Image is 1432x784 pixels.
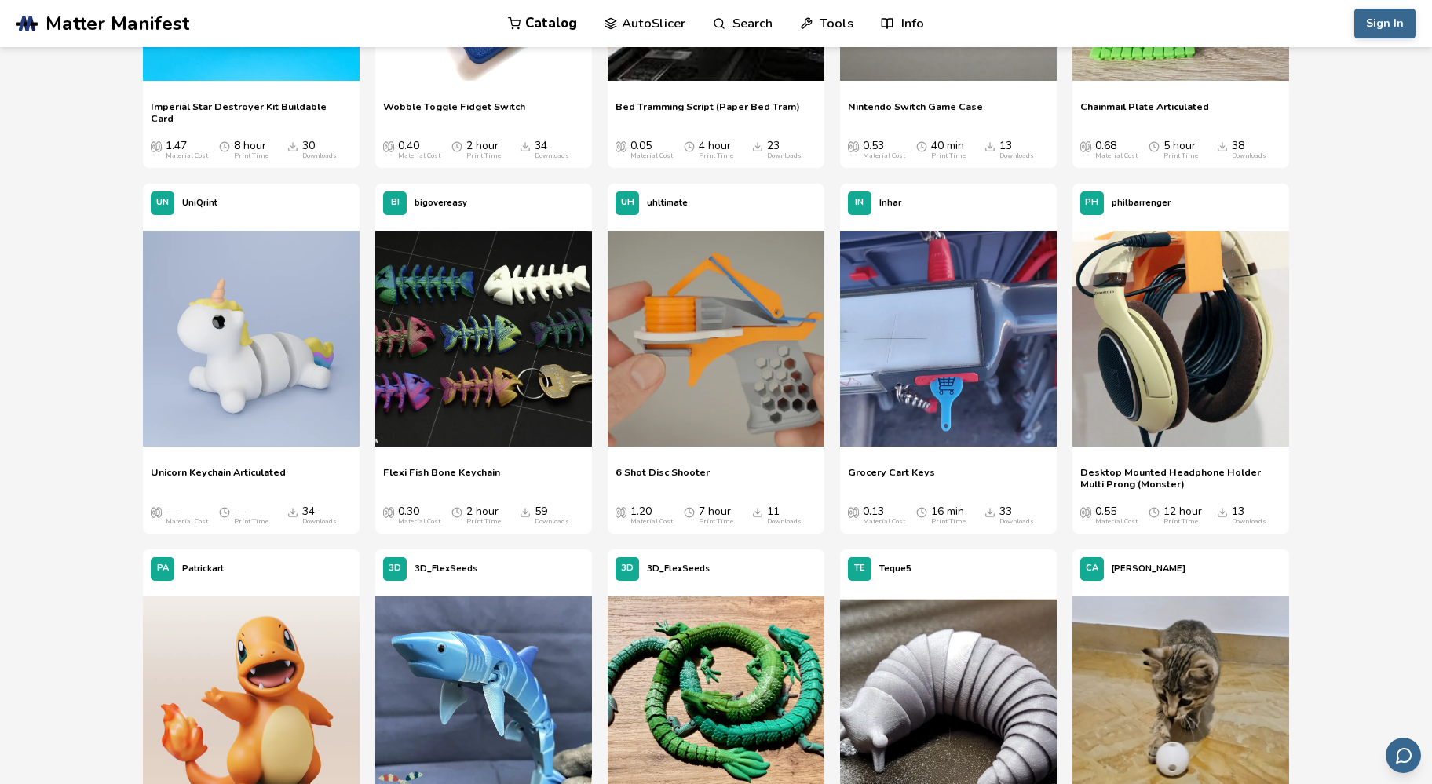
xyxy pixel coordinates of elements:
span: PH [1085,198,1098,208]
div: 1.47 [166,140,208,160]
p: Inhar [879,195,901,211]
div: 59 [535,505,569,526]
div: Material Cost [398,518,440,526]
div: Material Cost [630,518,673,526]
div: Print Time [931,152,966,160]
div: Print Time [466,152,501,160]
a: Bed Tramming Script (Paper Bed Tram) [616,100,800,124]
span: Downloads [752,505,763,518]
a: Grocery Cart Keys [848,466,935,490]
span: Average Print Time [1149,505,1160,518]
span: Downloads [520,505,531,518]
p: 3D_FlexSeeds [415,560,477,577]
a: Chainmail Plate Articulated [1080,100,1209,124]
div: 4 hour [699,140,733,160]
span: 3D [389,563,401,574]
div: Material Cost [398,152,440,160]
span: UH [621,198,634,208]
span: Downloads [984,505,995,518]
span: Downloads [752,140,763,152]
span: Average Print Time [219,140,230,152]
div: Print Time [699,152,733,160]
span: Average Cost [151,140,162,152]
div: Material Cost [1095,152,1138,160]
p: Patrickart [182,560,224,577]
span: Average Print Time [451,140,462,152]
div: 13 [1232,505,1266,526]
span: IN [855,198,864,208]
div: 16 min [931,505,966,526]
div: Material Cost [166,152,208,160]
div: Print Time [931,518,966,526]
a: Unicorn Keychain Articulated [151,466,286,490]
span: Average Cost [1080,140,1091,152]
div: Print Time [699,518,733,526]
span: Average Print Time [916,505,927,518]
div: 0.68 [1095,140,1138,160]
span: Average Cost [1080,505,1091,518]
div: 2 hour [466,505,501,526]
div: Material Cost [166,518,208,526]
button: Send feedback via email [1386,738,1421,773]
div: Material Cost [863,152,905,160]
div: Material Cost [1095,518,1138,526]
div: 0.53 [863,140,905,160]
div: 12 hour [1163,505,1202,526]
span: Average Cost [848,505,859,518]
span: Average Cost [848,140,859,152]
div: Downloads [1232,518,1266,526]
span: Average Print Time [916,140,927,152]
p: UniQrint [182,195,217,211]
span: Matter Manifest [46,13,189,35]
div: 34 [535,140,569,160]
div: Print Time [1163,518,1198,526]
div: Material Cost [630,152,673,160]
span: Average Print Time [451,505,462,518]
a: Desktop Mounted Headphone Holder Multi Prong (Monster) [1080,466,1281,490]
div: Downloads [302,518,337,526]
p: bigovereasy [415,195,467,211]
div: Downloads [767,518,802,526]
div: Material Cost [863,518,905,526]
p: Teque5 [879,560,911,577]
p: 3D_FlexSeeds [647,560,710,577]
span: PA [157,563,169,574]
div: 7 hour [699,505,733,526]
a: Wobble Toggle Fidget Switch [383,100,525,124]
div: Print Time [466,518,501,526]
div: 8 hour [234,140,268,160]
span: CA [1086,563,1098,574]
span: UN [156,198,169,208]
div: 0.40 [398,140,440,160]
div: 2 hour [466,140,501,160]
div: Downloads [999,518,1034,526]
span: BI [391,198,400,208]
a: Imperial Star Destroyer Kit Buildable Card [151,100,352,124]
p: uhltimate [647,195,688,211]
span: Average Cost [616,505,626,518]
p: [PERSON_NAME] [1112,560,1185,577]
div: 38 [1232,140,1266,160]
a: Flexi Fish Bone Keychain [383,466,500,490]
div: Downloads [535,152,569,160]
a: Nintendo Switch Game Case [848,100,983,124]
div: Downloads [767,152,802,160]
div: 5 hour [1163,140,1198,160]
span: Average Print Time [684,140,695,152]
div: 33 [999,505,1034,526]
div: Print Time [1163,152,1198,160]
div: 11 [767,505,802,526]
a: 6 Shot Disc Shooter [616,466,710,490]
span: Average Print Time [684,505,695,518]
div: 1.20 [630,505,673,526]
span: Average Print Time [219,505,230,518]
span: Average Print Time [1149,140,1160,152]
div: Downloads [302,152,337,160]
